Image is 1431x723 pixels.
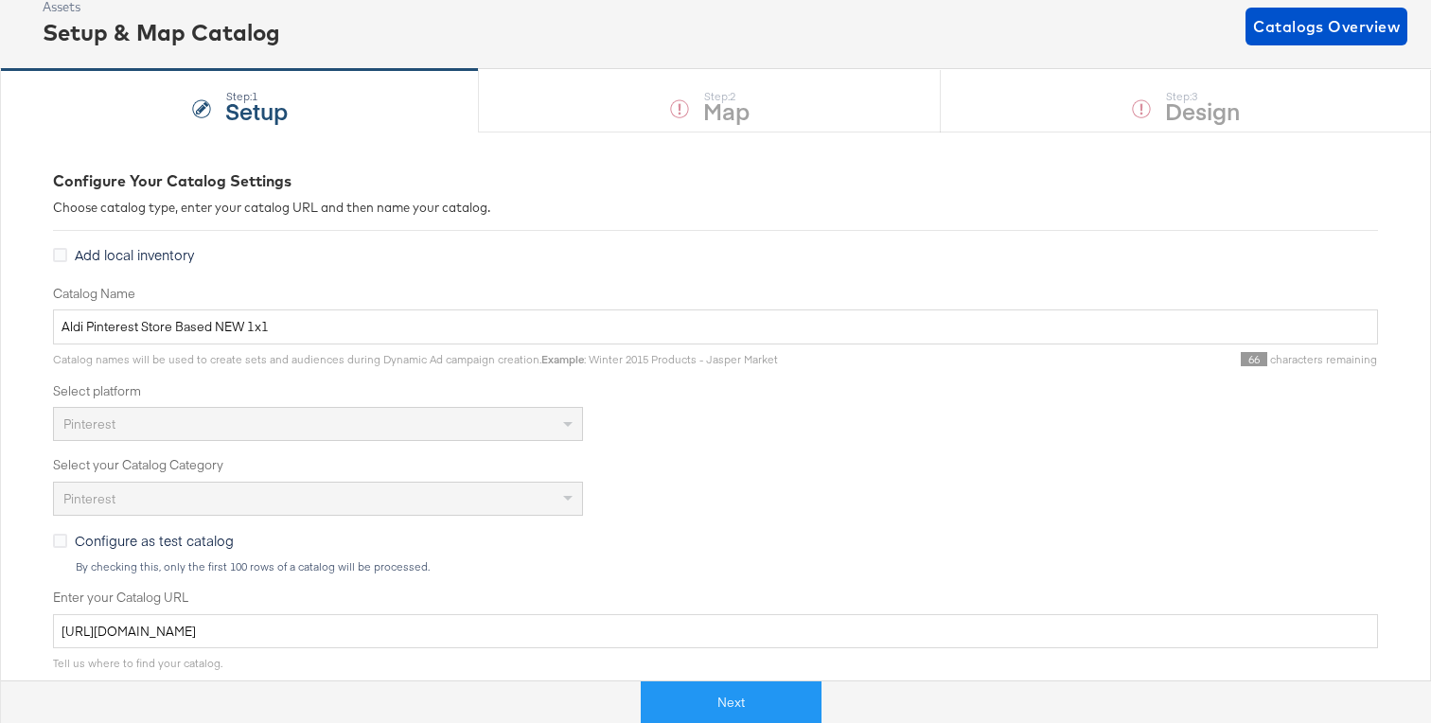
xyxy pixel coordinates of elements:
[53,382,1378,400] label: Select platform
[1245,8,1407,45] button: Catalogs Overview
[43,16,280,48] div: Setup & Map Catalog
[225,90,288,103] div: Step: 1
[75,531,234,550] span: Configure as test catalog
[53,309,1378,344] input: Name your catalog e.g. My Dynamic Product Catalog
[541,352,584,366] strong: Example
[75,245,194,264] span: Add local inventory
[53,456,1378,474] label: Select your Catalog Category
[53,285,1378,303] label: Catalog Name
[225,95,288,126] strong: Setup
[53,589,1378,607] label: Enter your Catalog URL
[63,490,115,507] span: Pinterest
[75,560,1378,573] div: By checking this, only the first 100 rows of a catalog will be processed.
[1253,13,1400,40] span: Catalogs Overview
[53,656,417,700] span: Tell us where to find your catalog. : XML, comma, tab or pipe delimited files e.g. CSV, TSV.
[53,352,778,366] span: Catalog names will be used to create sets and audiences during Dynamic Ad campaign creation. : Wi...
[53,199,1378,217] div: Choose catalog type, enter your catalog URL and then name your catalog.
[1241,352,1267,366] span: 66
[778,352,1378,367] div: characters remaining
[53,170,1378,192] div: Configure Your Catalog Settings
[53,614,1378,649] input: Enter Catalog URL, e.g. http://www.example.com/products.xml
[63,415,115,432] span: Pinterest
